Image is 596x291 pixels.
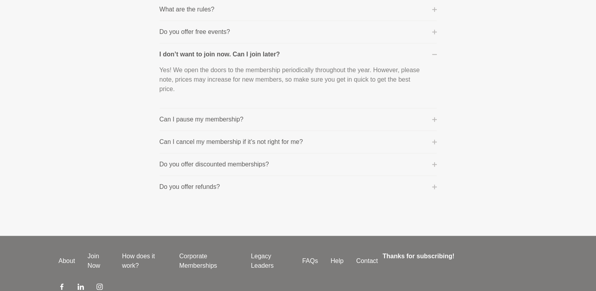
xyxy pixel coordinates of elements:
[52,256,82,266] a: About
[160,115,437,124] button: Can I pause my membership?
[81,252,115,270] a: Join Now
[160,115,243,124] p: Can I pause my membership?
[245,252,296,270] a: Legacy Leaders
[296,256,324,266] a: FAQs
[160,65,424,94] p: Yes! We open the doors to the membership periodically throughout the year. However, please note, ...
[160,160,269,169] p: Do you offer discounted memberships?
[160,5,215,14] p: What are the rules?
[160,160,437,169] button: Do you offer discounted memberships?
[324,256,350,266] a: Help
[160,137,303,147] p: Can I cancel my membership if it’s not right for me?
[160,50,280,59] p: I don’t want to join now. Can I join later?
[382,252,533,261] h4: Thanks for subscribing!
[160,137,437,147] button: Can I cancel my membership if it’s not right for me?
[160,27,437,37] button: Do you offer free events?
[116,252,173,270] a: How does it work?
[160,5,437,14] button: What are the rules?
[350,256,384,266] a: Contact
[160,182,220,192] p: Do you offer refunds?
[173,252,245,270] a: Corporate Memberships
[160,50,437,59] button: I don’t want to join now. Can I join later?
[160,27,230,37] p: Do you offer free events?
[160,182,437,192] button: Do you offer refunds?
